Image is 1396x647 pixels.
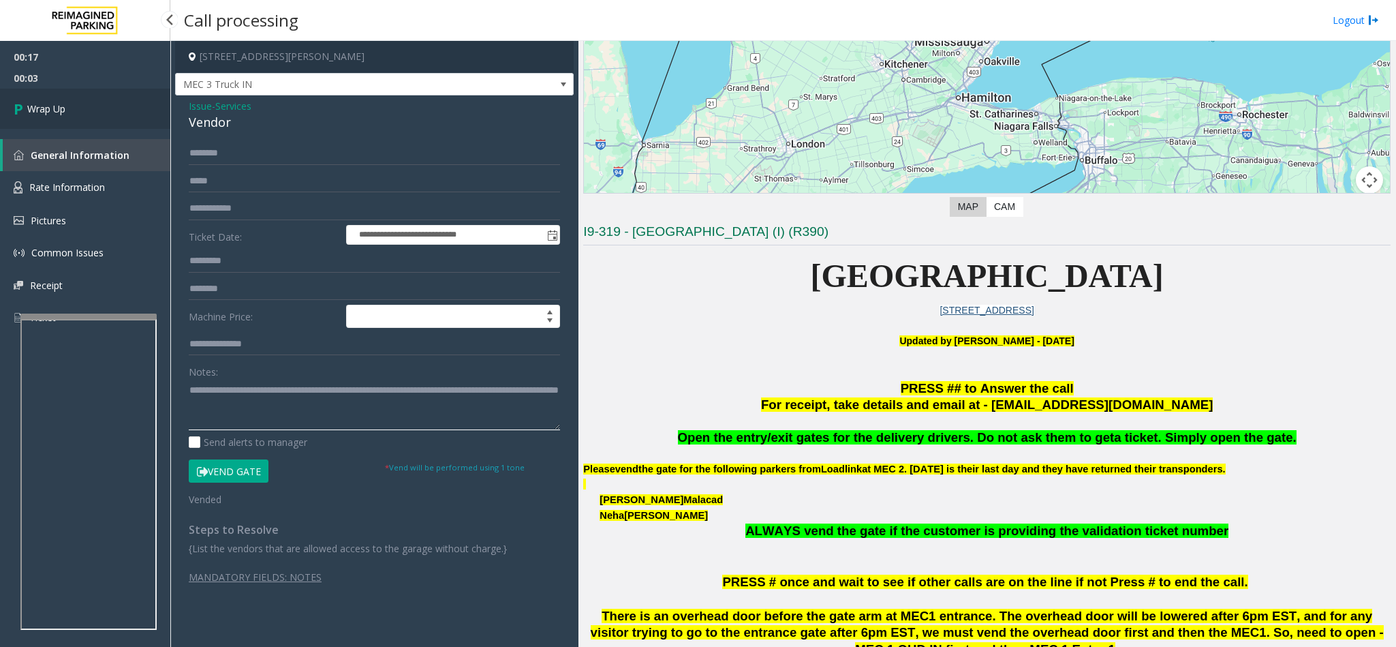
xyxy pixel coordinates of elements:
span: Pictures [31,214,66,227]
span: [PERSON_NAME] [600,494,683,505]
span: Common Issues [31,246,104,259]
span: Toggle popup [544,226,559,245]
span: Receipt [30,279,63,292]
b: Updated by [PERSON_NAME] - [DATE] [899,335,1074,346]
img: 'icon' [14,216,24,225]
span: MEC 3 Truck IN [176,74,494,95]
img: Google [587,192,632,210]
span: For receipt, take details and email at - [EMAIL_ADDRESS][DOMAIN_NAME] [761,397,1213,412]
span: Increase value [540,305,559,316]
small: Vend will be performed using 1 tone [385,462,525,472]
span: - [212,100,251,112]
span: Please [583,464,615,475]
span: Neha [600,510,624,521]
a: Logout [1333,13,1379,27]
span: [PERSON_NAME] [624,510,708,522]
span: ALWAYS vend the gate if the customer is providing the validation ticket number [745,524,1228,538]
h3: Call processing [177,3,305,37]
span: at MEC 2. [DATE] is their last day and they have returned their transponders. [862,464,1225,475]
span: Open the entry/exit gates for the delivery drivers. Do not ask them to get [678,430,1115,445]
img: 'icon' [14,312,22,324]
span: Issue [189,99,212,113]
span: [GEOGRAPHIC_DATA] [811,258,1164,294]
img: 'icon' [14,181,22,194]
button: Map camera controls [1356,166,1383,194]
span: Ticket [29,311,56,324]
span: General Information [31,149,129,162]
h4: [STREET_ADDRESS][PERSON_NAME] [175,41,574,73]
span: Malacad [683,494,723,506]
label: CAM [986,197,1023,217]
span: Loadlink [821,464,862,475]
img: 'icon' [14,247,25,258]
span: Rate Information [29,181,105,194]
a: [STREET_ADDRESS] [940,305,1034,316]
span: Decrease value [540,316,559,327]
img: 'icon' [14,150,24,160]
span: the gate for the following parkers from [638,464,821,475]
span: Vended [189,493,221,506]
label: Map [950,197,987,217]
img: logout [1368,13,1379,27]
label: Machine Price: [185,305,343,328]
div: Vendor [189,113,560,132]
span: vend [615,464,638,475]
p: {List the vendors that are allowed access to the garage without charge.} [189,541,560,556]
span: Services [215,99,251,113]
a: General Information [3,139,170,171]
span: PRESS ## to Answer the call [901,381,1074,395]
span: MANDATORY FIELDS: NOTES [189,571,322,584]
img: 'icon' [14,281,23,290]
span: Wrap Up [27,102,65,116]
label: Notes: [189,360,218,379]
h3: I9-319 - [GEOGRAPHIC_DATA] (I) (R390) [583,223,1391,245]
span: a ticket. Simply open the gate. [1114,430,1296,445]
a: Open this area in Google Maps (opens a new window) [587,192,632,210]
label: Send alerts to manager [189,435,307,449]
label: Ticket Date: [185,225,343,245]
h4: Steps to Resolve [189,524,560,537]
span: PRESS # once and wait to see if other calls are on the line if not Press # to end the call. [722,575,1247,589]
button: Vend Gate [189,460,268,483]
